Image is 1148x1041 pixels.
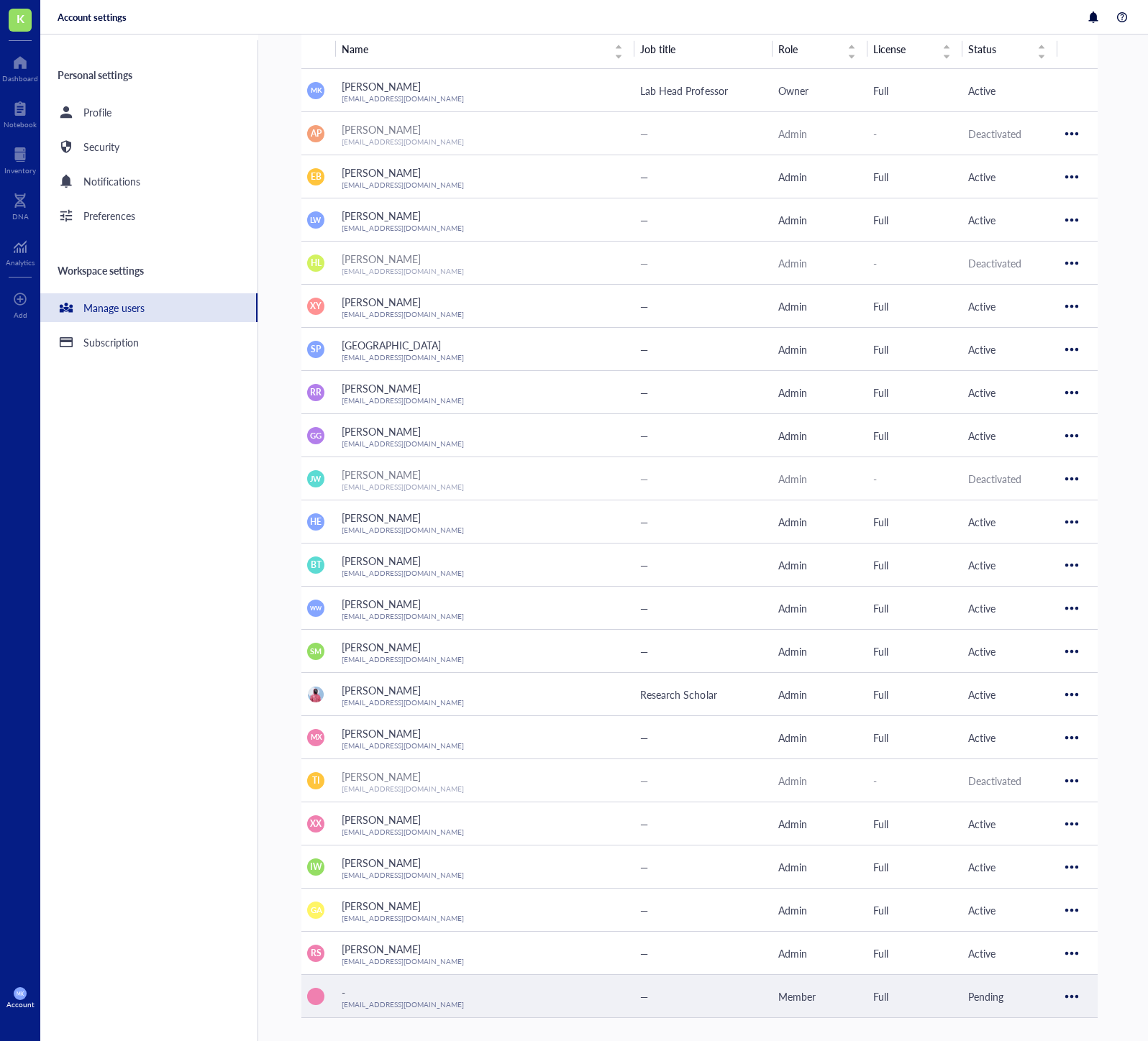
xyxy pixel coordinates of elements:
[873,816,957,832] div: Full
[873,989,957,1004] div: Full
[968,730,996,745] span: Active
[342,683,421,697] span: [PERSON_NAME]
[640,428,648,443] span: —
[40,98,258,127] a: Profile
[342,697,464,707] span: [EMAIL_ADDRESS][DOMAIN_NAME]
[867,29,962,69] th: License
[968,989,1003,1004] span: Pending
[342,740,464,751] span: [EMAIL_ADDRESS][DOMAIN_NAME]
[968,601,996,615] span: Active
[342,165,421,180] span: [PERSON_NAME]
[640,299,648,313] span: —
[311,257,322,270] span: HL
[342,266,464,276] span: [EMAIL_ADDRESS][DOMAIN_NAME]
[336,29,634,69] th: Name
[640,601,648,615] span: —
[311,170,322,183] span: EB
[873,730,957,746] div: Full
[342,640,421,654] span: [PERSON_NAME]
[342,726,421,740] span: [PERSON_NAME]
[778,212,862,228] div: Admin
[968,558,996,572] span: Active
[962,29,1057,69] th: Status
[342,812,421,827] span: [PERSON_NAME]
[968,903,996,917] span: Active
[640,860,648,874] span: —
[640,687,716,702] span: Research Scholar
[310,86,321,96] span: MK
[342,252,421,266] span: [PERSON_NAME]
[342,597,421,611] span: [PERSON_NAME]
[40,167,258,196] a: Notifications
[342,208,421,223] span: [PERSON_NAME]
[342,439,464,449] span: [EMAIL_ADDRESS][DOMAIN_NAME]
[640,213,648,227] span: —
[873,945,957,961] div: Full
[342,309,464,319] span: [EMAIL_ADDRESS][DOMAIN_NAME]
[778,428,862,444] div: Admin
[778,600,862,616] div: Admin
[640,946,648,960] span: —
[4,166,36,175] div: Inventory
[873,126,957,142] div: -
[342,338,441,352] span: [GEOGRAPHIC_DATA]
[968,817,996,831] span: Active
[968,472,1021,486] span: Deactivated
[6,235,35,267] a: Analytics
[342,942,421,956] span: [PERSON_NAME]
[640,342,648,357] span: —
[83,139,119,155] div: Security
[873,428,957,444] div: Full
[342,79,421,93] span: [PERSON_NAME]
[12,189,29,221] a: DNA
[40,293,258,322] a: Manage users
[640,127,648,141] span: —
[968,170,996,184] span: Active
[873,557,957,573] div: Full
[968,127,1021,141] span: Deactivated
[968,428,996,443] span: Active
[310,604,322,613] span: WW
[342,295,421,309] span: [PERSON_NAME]
[342,122,421,137] span: [PERSON_NAME]
[778,298,862,314] div: Admin
[83,173,140,189] div: Notifications
[968,41,1029,57] span: Status
[12,212,29,221] div: DNA
[640,774,648,788] span: —
[342,899,421,913] span: [PERSON_NAME]
[640,256,648,270] span: —
[4,120,37,129] div: Notebook
[873,514,957,530] div: Full
[968,644,996,659] span: Active
[342,381,421,395] span: [PERSON_NAME]
[968,385,996,400] span: Active
[342,180,464,190] span: [EMAIL_ADDRESS][DOMAIN_NAME]
[342,93,464,104] span: [EMAIL_ADDRESS][DOMAIN_NAME]
[873,41,934,57] span: License
[778,126,862,142] div: Admin
[310,300,322,313] span: XY
[778,83,862,98] div: Owner
[778,687,862,702] div: Admin
[342,568,464,578] span: [EMAIL_ADDRESS][DOMAIN_NAME]
[778,859,862,875] div: Admin
[873,471,957,487] div: -
[873,341,957,357] div: Full
[2,51,38,83] a: Dashboard
[342,999,464,1009] span: [EMAIL_ADDRESS][DOMAIN_NAME]
[640,385,648,400] span: —
[310,733,322,743] span: MX
[310,861,322,873] span: IW
[310,386,322,399] span: RR
[968,213,996,227] span: Active
[342,827,464,837] span: [EMAIL_ADDRESS][DOMAIN_NAME]
[778,471,862,487] div: Admin
[311,343,321,356] span: SP
[342,137,464,147] span: [EMAIL_ADDRESS][DOMAIN_NAME]
[968,342,996,357] span: Active
[342,870,464,880] span: [EMAIL_ADDRESS][DOMAIN_NAME]
[778,902,862,918] div: Admin
[40,328,258,357] a: Subscription
[342,956,464,966] span: [EMAIL_ADDRESS][DOMAIN_NAME]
